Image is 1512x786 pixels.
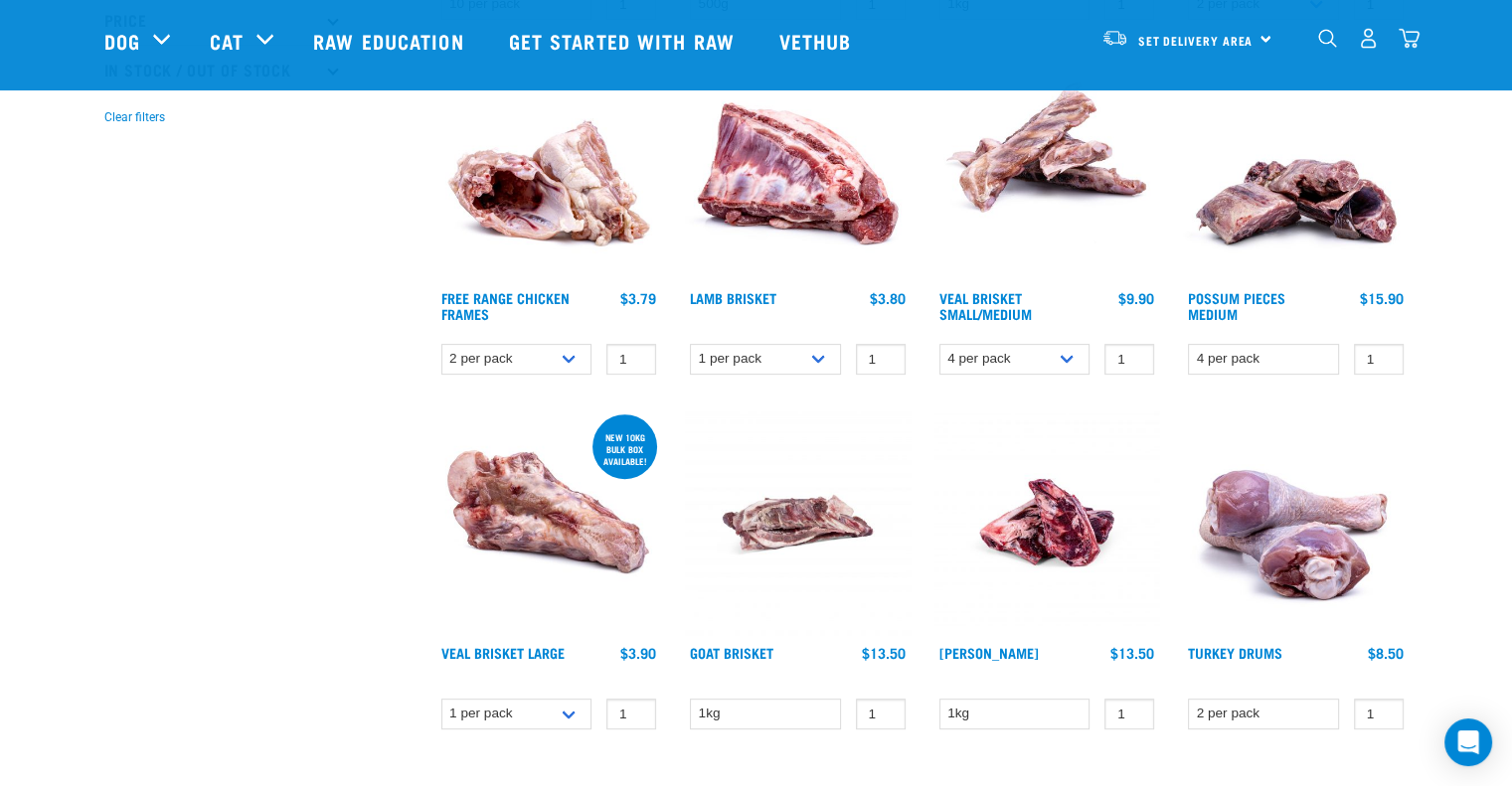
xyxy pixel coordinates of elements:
div: $3.90 [620,645,656,661]
img: Venison Brisket Bone 1662 [934,410,1160,636]
a: [PERSON_NAME] [939,649,1039,656]
a: Get started with Raw [489,1,759,80]
img: Goat Brisket [685,410,911,636]
div: $8.50 [1368,645,1404,661]
img: 1207 Veal Brisket 4pp 01 [934,56,1160,281]
div: $13.50 [862,645,906,661]
span: Set Delivery Area [1138,37,1254,44]
input: 1 [606,699,656,729]
input: 1 [606,344,656,375]
div: $13.50 [1110,645,1154,661]
img: 1203 Possum Pieces Medium 01 [1183,56,1409,281]
input: 1 [1354,344,1404,375]
a: Veal Brisket Large [441,649,565,656]
div: new 10kg bulk box available! [592,422,657,476]
img: 1253 Turkey Drums 01 [1183,410,1409,636]
a: Turkey Drums [1188,649,1282,656]
img: 1236 Chicken Frame Turks 01 [436,56,662,281]
a: Free Range Chicken Frames [441,294,570,317]
div: Open Intercom Messenger [1444,718,1492,766]
a: Veal Brisket Small/Medium [939,294,1032,317]
img: home-icon@2x.png [1399,28,1420,49]
a: Cat [210,26,244,56]
button: Clear filters [104,108,165,126]
div: $3.79 [620,290,656,306]
a: Dog [104,26,140,56]
img: 1240 Lamb Brisket Pieces 01 [685,56,911,281]
img: user.png [1358,28,1379,49]
img: 1205 Veal Brisket 1pp 01 [436,410,662,636]
div: $3.80 [870,290,906,306]
input: 1 [856,344,906,375]
a: Raw Education [293,1,488,80]
input: 1 [1354,699,1404,729]
a: Vethub [759,1,877,80]
a: Goat Brisket [690,649,773,656]
input: 1 [1104,699,1154,729]
a: Lamb Brisket [690,294,776,301]
a: Possum Pieces Medium [1188,294,1285,317]
input: 1 [856,699,906,729]
input: 1 [1104,344,1154,375]
div: $15.90 [1360,290,1404,306]
img: van-moving.png [1101,29,1128,47]
div: $9.90 [1118,290,1154,306]
img: home-icon-1@2x.png [1318,29,1337,48]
